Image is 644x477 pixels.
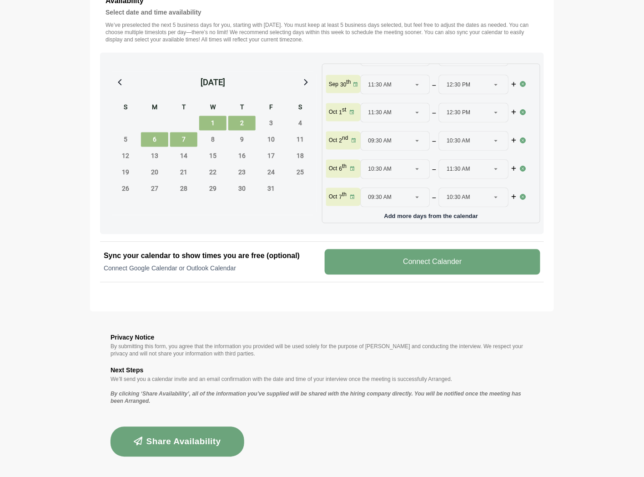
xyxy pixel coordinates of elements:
[287,132,314,147] span: Saturday, October 11, 2025
[170,102,197,114] div: T
[447,104,470,122] span: 12:30 PM
[228,116,256,131] span: Thursday, October 2, 2025
[257,149,285,163] span: Friday, October 17, 2025
[329,165,337,173] p: Oct
[199,116,226,131] span: Wednesday, October 1, 2025
[329,137,337,144] p: Oct
[170,182,197,196] span: Tuesday, October 28, 2025
[228,102,256,114] div: T
[257,165,285,180] span: Friday, October 24, 2025
[287,102,314,114] div: S
[141,165,168,180] span: Monday, October 20, 2025
[347,79,351,85] sup: th
[325,249,540,275] v-button: Connect Calander
[199,132,226,147] span: Wednesday, October 8, 2025
[111,391,533,405] p: By clicking ‘Share Availability’, all of the information you’ve supplied will be shared with the ...
[228,149,256,163] span: Thursday, October 16, 2025
[368,160,392,178] span: 10:30 AM
[112,149,139,163] span: Sunday, October 12, 2025
[257,182,285,196] span: Friday, October 31, 2025
[112,132,139,147] span: Sunday, October 5, 2025
[368,76,392,94] span: 11:30 AM
[111,343,533,358] p: By submitting this form, you agree that the information you provided will be used solely for the ...
[342,163,347,170] sup: th
[228,165,256,180] span: Thursday, October 23, 2025
[170,165,197,180] span: Tuesday, October 21, 2025
[141,102,168,114] div: M
[368,104,392,122] span: 11:30 AM
[339,166,342,173] strong: 6
[111,332,533,343] h3: Privacy Notice
[199,182,226,196] span: Wednesday, October 29, 2025
[339,110,342,116] strong: 1
[287,165,314,180] span: Saturday, October 25, 2025
[106,21,538,43] p: We’ve preselected the next 5 business days for you, starting with [DATE]. You must keep at least ...
[329,81,338,88] p: Sep
[170,132,197,147] span: Tuesday, October 7, 2025
[447,188,470,207] span: 10:30 AM
[342,192,347,198] sup: th
[112,102,139,114] div: S
[170,149,197,163] span: Tuesday, October 14, 2025
[111,427,244,457] button: Share Availability
[329,109,337,116] p: Oct
[257,116,285,131] span: Friday, October 3, 2025
[342,135,348,142] sup: nd
[141,149,168,163] span: Monday, October 13, 2025
[199,149,226,163] span: Wednesday, October 15, 2025
[287,116,314,131] span: Saturday, October 4, 2025
[106,7,538,18] h4: Select date and time availability
[447,160,470,178] span: 11:30 AM
[447,132,470,150] span: 10:30 AM
[339,138,342,144] strong: 2
[287,149,314,163] span: Saturday, October 18, 2025
[199,165,226,180] span: Wednesday, October 22, 2025
[257,132,285,147] span: Friday, October 10, 2025
[111,365,533,376] h3: Next Steps
[111,376,533,383] p: We’ll send you a calendar invite and an email confirmation with the date and time of your intervi...
[112,182,139,196] span: Sunday, October 26, 2025
[228,132,256,147] span: Thursday, October 9, 2025
[342,107,346,113] sup: st
[329,193,337,201] p: Oct
[201,76,225,89] div: [DATE]
[228,182,256,196] span: Thursday, October 30, 2025
[104,251,319,262] h2: Sync your calendar to show times you are free (optional)
[340,81,346,88] strong: 30
[326,210,536,219] p: Add more days from the calendar
[368,188,392,207] span: 09:30 AM
[199,102,226,114] div: W
[339,194,342,201] strong: 7
[141,182,168,196] span: Monday, October 27, 2025
[104,264,319,273] p: Connect Google Calendar or Outlook Calendar
[368,132,392,150] span: 09:30 AM
[447,76,470,94] span: 12:30 PM
[257,102,285,114] div: F
[141,132,168,147] span: Monday, October 6, 2025
[112,165,139,180] span: Sunday, October 19, 2025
